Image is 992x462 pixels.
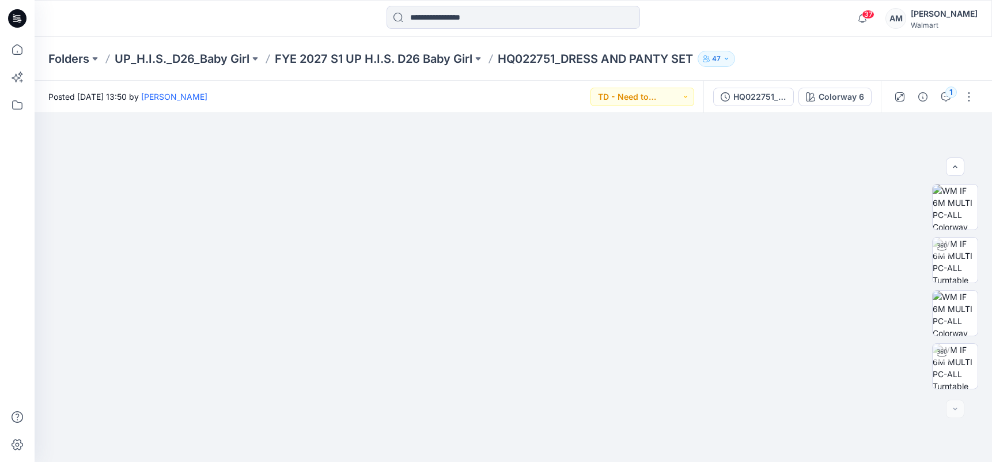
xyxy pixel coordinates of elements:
[798,88,872,106] button: Colorway 6
[914,88,932,106] button: Details
[48,51,89,67] a: Folders
[945,87,957,98] div: 1
[141,92,207,102] a: [PERSON_NAME]
[275,51,472,67] a: FYE 2027 S1 UP H.I.S. D26 Baby Girl
[698,51,735,67] button: 47
[48,91,207,103] span: Posted [DATE] 13:50 by
[885,8,906,29] div: AM
[933,344,978,389] img: WM IF 6M MULTI PC-ALL Turntable with Avatar
[712,52,721,65] p: 47
[933,185,978,230] img: WM IF 6M MULTI PC-ALL Colorway wo Avatar
[933,291,978,336] img: WM IF 6M MULTI PC-ALL Colorway wo Avatar
[911,21,978,29] div: Walmart
[819,91,864,103] div: Colorway 6
[933,238,978,283] img: WM IF 6M MULTI PC-ALL Turntable with Avatar
[713,88,794,106] button: HQ022751_DRESS AND PANTY SET_5.15
[733,91,786,103] div: HQ022751_DRESS AND PANTY SET_5.15
[911,7,978,21] div: [PERSON_NAME]
[115,51,249,67] a: UP_H.I.S._D26_Baby Girl
[862,10,874,19] span: 37
[937,88,955,106] button: 1
[498,51,693,67] p: HQ022751_DRESS AND PANTY SET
